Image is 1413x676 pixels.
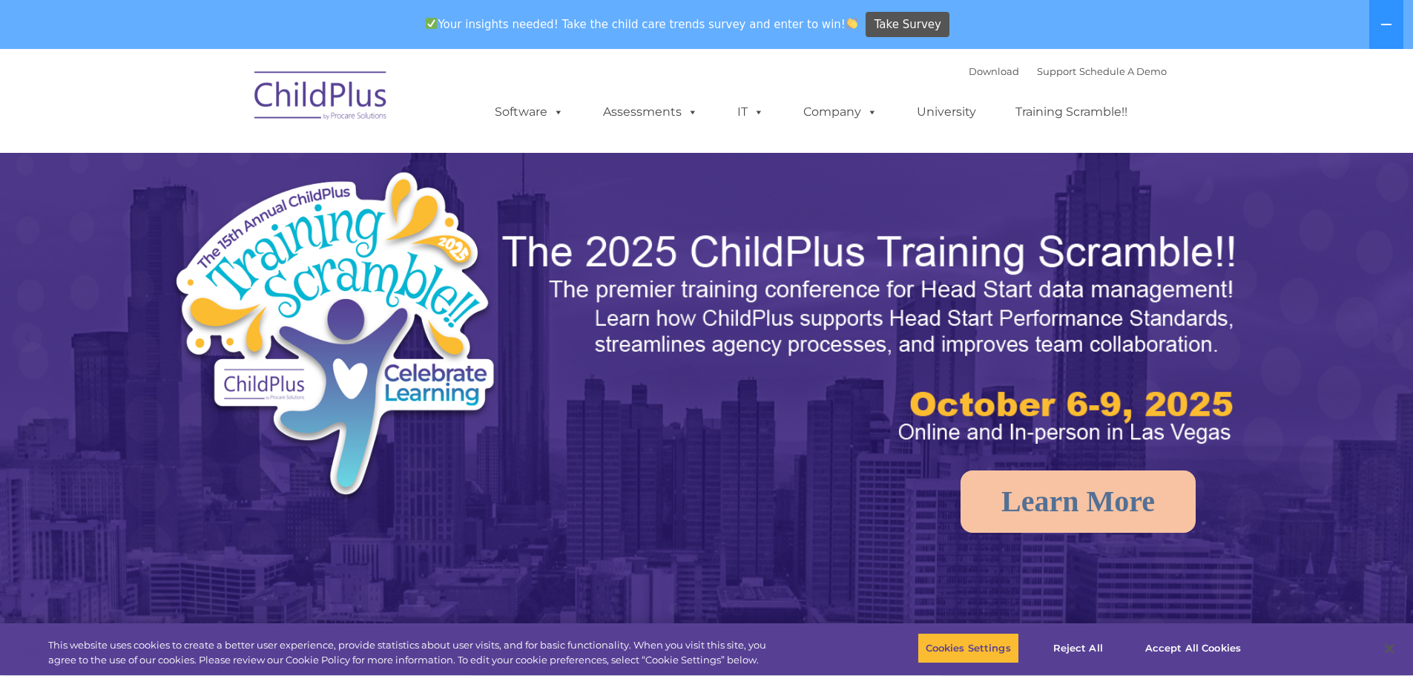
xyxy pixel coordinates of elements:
[1037,65,1076,77] a: Support
[722,97,779,127] a: IT
[247,61,395,135] img: ChildPlus by Procare Solutions
[866,12,949,38] a: Take Survey
[961,470,1196,533] a: Learn More
[588,97,713,127] a: Assessments
[48,638,777,667] div: This website uses cookies to create a better user experience, provide statistics about user visit...
[1032,633,1124,664] button: Reject All
[788,97,892,127] a: Company
[875,12,941,38] span: Take Survey
[420,10,864,39] span: Your insights needed! Take the child care trends survey and enter to win!
[426,18,437,29] img: ✅
[1373,632,1406,665] button: Close
[902,97,991,127] a: University
[480,97,579,127] a: Software
[206,159,269,170] span: Phone number
[918,633,1019,664] button: Cookies Settings
[1137,633,1249,664] button: Accept All Cookies
[206,98,251,109] span: Last name
[969,65,1167,77] font: |
[846,18,857,29] img: 👏
[1001,97,1142,127] a: Training Scramble!!
[969,65,1019,77] a: Download
[1079,65,1167,77] a: Schedule A Demo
